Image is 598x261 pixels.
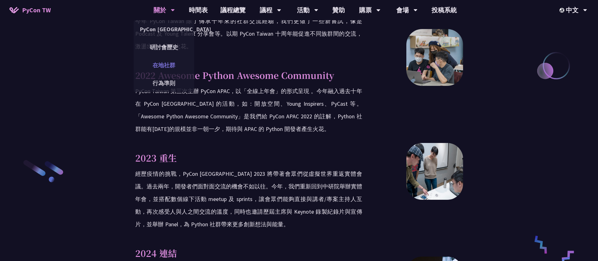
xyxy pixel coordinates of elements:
a: PyCon [GEOGRAPHIC_DATA] [134,22,194,37]
p: 經歷疫情的挑戰，PyCon [GEOGRAPHIC_DATA] 2023 將帶著會眾們從虛擬世界重返實體會議。過去兩年，開發者們面對面交流的機會不如以往。今年，我們重新回到中研院舉辦實體年會，並... [135,168,362,231]
p: 2022 Awesome Python Awesome Community [135,68,362,82]
a: 在地社群 [134,58,194,73]
img: Home icon of PyCon TW 2025 [9,7,19,13]
p: 2023 重生 [135,151,362,164]
img: Locale Icon [560,8,566,13]
span: PyCon TW [22,5,51,15]
p: 今年 PyCon Taiwan 除了傳承十年來的社群交流經驗，我們更做了一些新嘗試，像是 Podcast 及 Young Talent 分享會等。以期 PyCon Taiwan 十周年能促進不同... [135,15,362,53]
a: 行為準則 [134,76,194,91]
a: PyCon TW [3,2,57,18]
p: PyCon Taiwan 第三次主辦 PyCon APAC，以「全線上年會」的形式呈現 。今年融入過去十年在 PyCon [GEOGRAPHIC_DATA] 的活動，如：開放空間、Young I... [135,85,362,135]
p: 2024 連結 [135,246,362,260]
a: 研討會歷史 [134,40,194,55]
